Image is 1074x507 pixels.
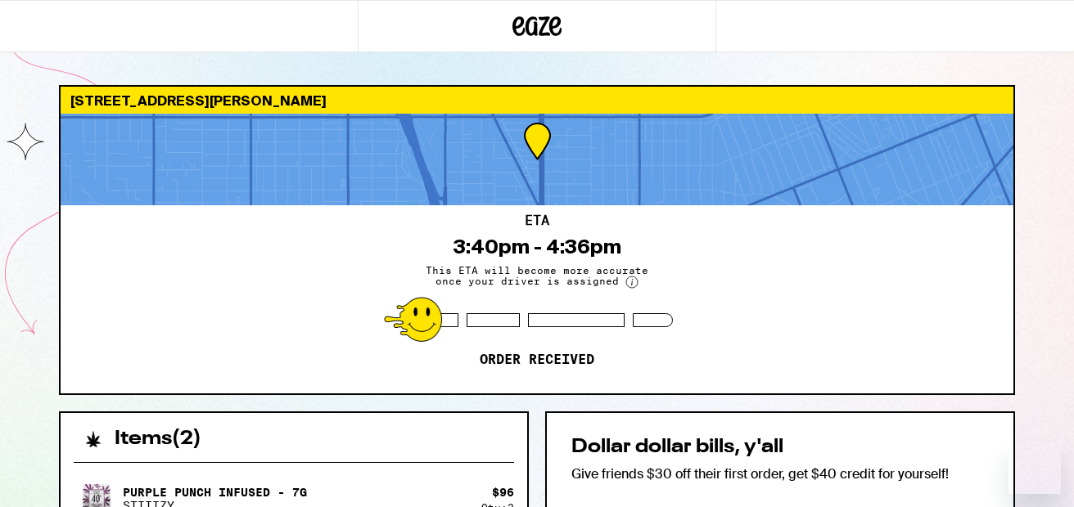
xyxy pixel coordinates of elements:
p: Purple Punch Infused - 7g [123,486,307,499]
h2: Items ( 2 ) [115,429,201,449]
div: $ 96 [492,486,514,499]
span: This ETA will become more accurate once your driver is assigned [414,265,660,289]
p: Order received [480,352,594,368]
div: [STREET_ADDRESS][PERSON_NAME] [61,87,1013,114]
div: 3:40pm - 4:36pm [454,236,621,258]
p: Give friends $30 off their first order, get $40 credit for yourself! [571,465,989,482]
iframe: Button to launch messaging window [1009,442,1061,494]
h2: Dollar dollar bills, y'all [571,437,989,457]
h2: ETA [525,214,549,227]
